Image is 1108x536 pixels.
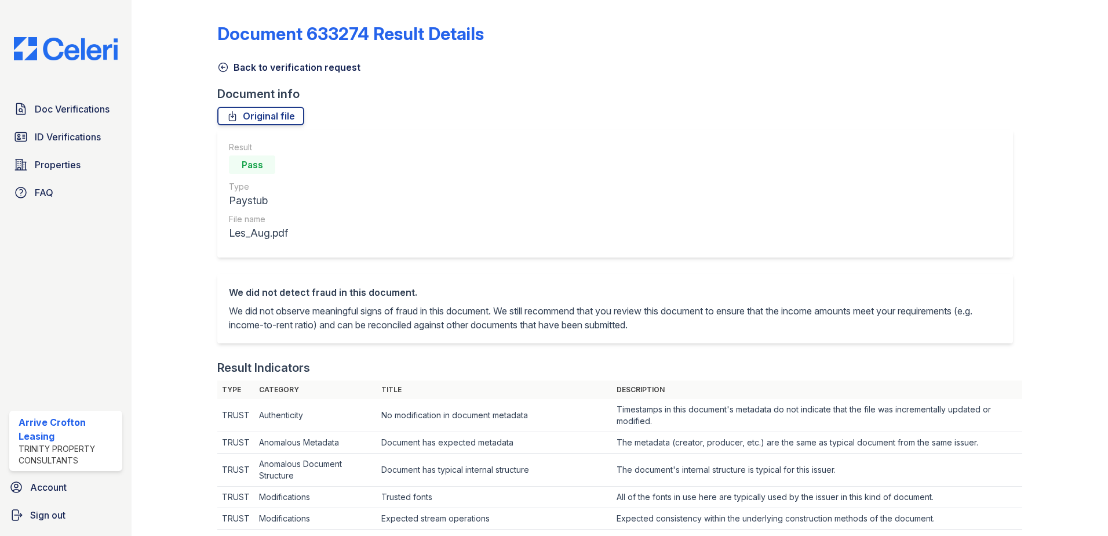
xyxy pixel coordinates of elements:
[612,399,1023,432] td: Timestamps in this document's metadata do not indicate that the file was incrementally updated or...
[229,193,288,209] div: Paystub
[254,381,377,399] th: Category
[217,487,254,508] td: TRUST
[9,125,122,149] a: ID Verifications
[377,454,612,487] td: Document has typical internal structure
[229,304,1001,332] p: We did not observe meaningful signs of fraud in this document. We still recommend that you review...
[377,508,612,530] td: Expected stream operations
[217,454,254,487] td: TRUST
[254,508,377,530] td: Modifications
[254,487,377,508] td: Modifications
[217,86,1022,102] div: Document info
[217,508,254,530] td: TRUST
[19,443,118,466] div: Trinity Property Consultants
[377,399,612,432] td: No modification in document metadata
[19,415,118,443] div: Arrive Crofton Leasing
[612,454,1023,487] td: The document's internal structure is typical for this issuer.
[35,158,81,172] span: Properties
[5,37,127,60] img: CE_Logo_Blue-a8612792a0a2168367f1c8372b55b34899dd931a85d93a1a3d3e32e68fde9ad4.png
[377,381,612,399] th: Title
[35,130,101,144] span: ID Verifications
[30,508,65,522] span: Sign out
[9,153,122,176] a: Properties
[30,480,67,494] span: Account
[217,381,254,399] th: Type
[377,432,612,454] td: Document has expected metadata
[229,155,275,174] div: Pass
[612,381,1023,399] th: Description
[254,399,377,432] td: Authenticity
[229,142,288,153] div: Result
[229,181,288,193] div: Type
[35,102,110,116] span: Doc Verifications
[217,60,360,74] a: Back to verification request
[612,508,1023,530] td: Expected consistency within the underlying construction methods of the document.
[217,23,484,44] a: Document 633274 Result Details
[217,107,304,125] a: Original file
[377,487,612,508] td: Trusted fonts
[254,432,377,454] td: Anomalous Metadata
[9,181,122,204] a: FAQ
[5,504,127,527] a: Sign out
[254,454,377,487] td: Anomalous Document Structure
[35,186,53,200] span: FAQ
[9,97,122,121] a: Doc Verifications
[217,360,310,376] div: Result Indicators
[229,285,1001,299] div: We did not detect fraud in this document.
[217,399,254,432] td: TRUST
[612,487,1023,508] td: All of the fonts in use here are typically used by the issuer in this kind of document.
[229,213,288,225] div: File name
[5,476,127,499] a: Account
[612,432,1023,454] td: The metadata (creator, producer, etc.) are the same as typical document from the same issuer.
[217,432,254,454] td: TRUST
[229,225,288,241] div: Les_Aug.pdf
